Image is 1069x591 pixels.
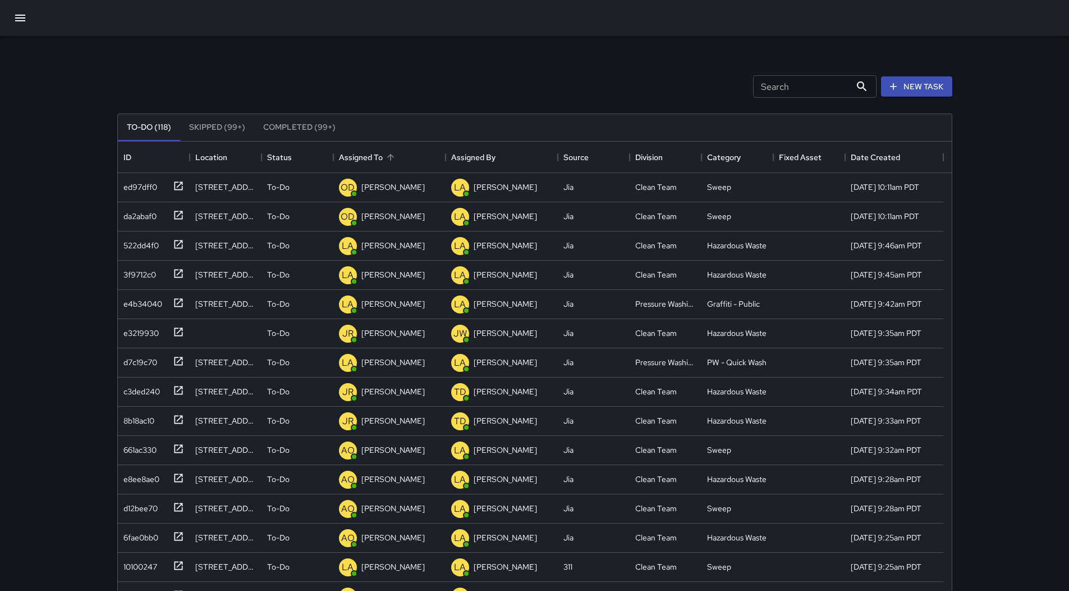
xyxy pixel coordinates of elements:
[195,532,256,543] div: 335 Mcallister Street
[635,503,677,514] div: Clean Team
[195,211,256,222] div: 380 Hayes Street
[851,474,921,485] div: 8/21/2025, 9:28am PDT
[635,211,677,222] div: Clean Team
[267,142,292,173] div: Status
[707,328,767,339] div: Hazardous Waste
[341,210,355,224] p: OD
[707,532,767,543] div: Hazardous Waste
[563,240,574,251] div: Jia
[635,532,677,543] div: Clean Team
[474,240,537,251] p: [PERSON_NAME]
[635,298,696,310] div: Pressure Washing
[851,298,922,310] div: 8/21/2025, 9:42am PDT
[635,269,677,280] div: Clean Team
[454,385,466,399] p: TD
[707,357,767,368] div: PW - Quick Wash
[446,142,558,173] div: Assigned By
[563,328,574,339] div: Jia
[454,561,466,574] p: LA
[342,327,354,340] p: JR
[267,298,290,310] p: To-Do
[563,142,589,173] div: Source
[267,561,290,572] p: To-Do
[267,532,290,543] p: To-Do
[635,415,677,426] div: Clean Team
[881,76,952,97] button: New Task
[474,211,537,222] p: [PERSON_NAME]
[474,269,537,280] p: [PERSON_NAME]
[361,240,425,251] p: [PERSON_NAME]
[707,386,767,397] div: Hazardous Waste
[361,532,425,543] p: [PERSON_NAME]
[342,415,354,428] p: JR
[180,114,254,141] button: Skipped (99+)
[851,240,922,251] div: 8/21/2025, 9:46am PDT
[119,235,159,251] div: 522dd4f0
[563,181,574,193] div: Jia
[361,298,425,310] p: [PERSON_NAME]
[342,298,354,311] p: LA
[779,142,822,173] div: Fixed Asset
[851,142,900,173] div: Date Created
[845,142,943,173] div: Date Created
[195,240,256,251] div: 625 Turk Street
[474,386,537,397] p: [PERSON_NAME]
[339,142,383,173] div: Assigned To
[190,142,261,173] div: Location
[361,181,425,193] p: [PERSON_NAME]
[851,211,919,222] div: 8/21/2025, 10:11am PDT
[267,357,290,368] p: To-Do
[361,474,425,485] p: [PERSON_NAME]
[195,474,256,485] div: 401 Polk Street
[701,142,773,173] div: Category
[563,503,574,514] div: Jia
[119,294,162,310] div: e4b34040
[333,142,446,173] div: Assigned To
[341,181,355,194] p: OD
[119,411,154,426] div: 8b18ac10
[119,352,157,368] div: d7c19c70
[707,474,767,485] div: Hazardous Waste
[851,269,922,280] div: 8/21/2025, 9:45am PDT
[454,239,466,253] p: LA
[119,206,157,222] div: da2abaf0
[851,532,921,543] div: 8/21/2025, 9:25am PDT
[635,328,677,339] div: Clean Team
[474,357,537,368] p: [PERSON_NAME]
[630,142,701,173] div: Division
[474,181,537,193] p: [PERSON_NAME]
[195,415,256,426] div: 2 Hyde Street
[195,298,256,310] div: 556 Golden Gate Avenue
[454,181,466,194] p: LA
[454,531,466,545] p: LA
[707,503,731,514] div: Sweep
[254,114,345,141] button: Completed (99+)
[267,181,290,193] p: To-Do
[118,142,190,173] div: ID
[119,557,157,572] div: 10100247
[454,356,466,370] p: LA
[563,532,574,543] div: Jia
[563,298,574,310] div: Jia
[361,269,425,280] p: [PERSON_NAME]
[267,328,290,339] p: To-Do
[195,444,256,456] div: 590 Van Ness Avenue
[119,469,159,485] div: e8ee8ae0
[851,357,921,368] div: 8/21/2025, 9:35am PDT
[635,561,677,572] div: Clean Team
[635,386,677,397] div: Clean Team
[635,444,677,456] div: Clean Team
[474,561,537,572] p: [PERSON_NAME]
[123,142,131,173] div: ID
[563,211,574,222] div: Jia
[635,357,696,368] div: Pressure Washing
[635,142,663,173] div: Division
[851,181,919,193] div: 8/21/2025, 10:11am PDT
[453,327,467,340] p: JW
[454,444,466,457] p: LA
[195,561,256,572] div: 630 Gough Street
[474,415,537,426] p: [PERSON_NAME]
[563,386,574,397] div: Jia
[341,473,355,487] p: AO
[195,181,256,193] div: 380 Hayes Street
